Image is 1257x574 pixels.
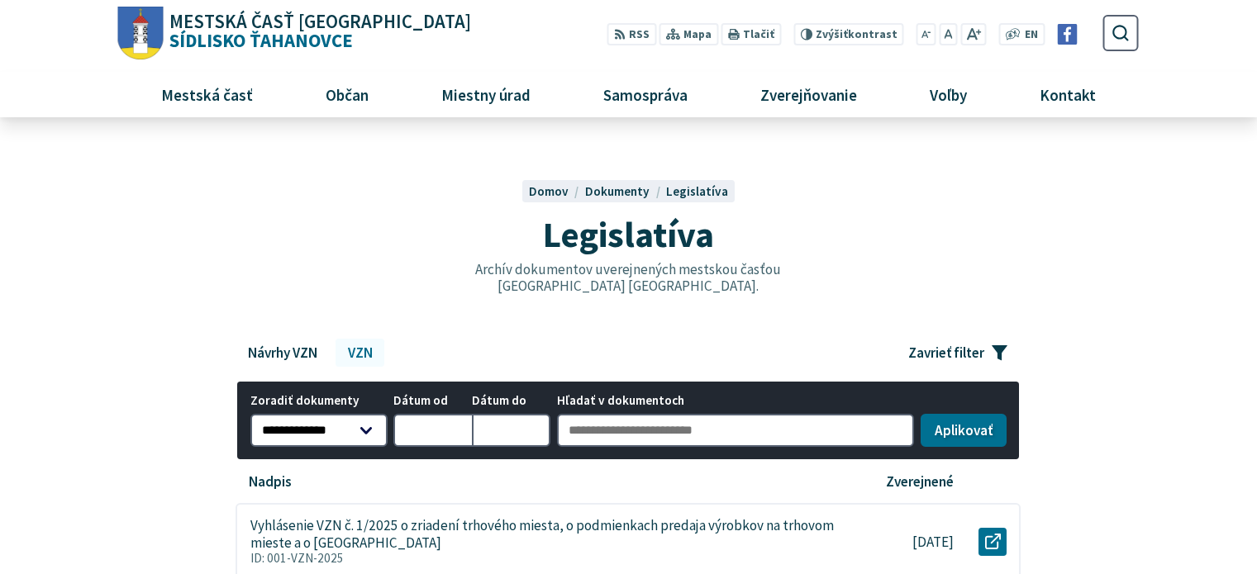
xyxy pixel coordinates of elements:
[1010,72,1126,116] a: Kontakt
[393,414,472,447] input: Dátum od
[295,72,398,116] a: Občan
[917,23,936,45] button: Zmenšiť veľkosť písma
[924,72,974,116] span: Voľby
[1021,26,1043,44] a: EN
[118,7,164,60] img: Prejsť na domovskú stránku
[250,394,388,408] span: Zoradiť dokumenty
[585,183,650,199] span: Dokumenty
[597,72,693,116] span: Samospráva
[921,414,1007,447] button: Aplikovať
[472,394,550,408] span: Dátum do
[629,26,650,44] span: RSS
[411,72,560,116] a: Miestny úrad
[169,12,471,31] span: Mestská časť [GEOGRAPHIC_DATA]
[543,211,714,257] span: Legislatíva
[393,394,472,408] span: Dátum od
[939,23,957,45] button: Nastaviť pôvodnú veľkosť písma
[793,23,903,45] button: Zvýšiťkontrast
[557,414,915,447] input: Hľadať v dokumentoch
[1057,24,1078,45] img: Prejsť na Facebook stránku
[908,344,984,362] span: Zavrieť filter
[900,72,998,116] a: Voľby
[683,26,712,44] span: Mapa
[721,23,781,45] button: Tlačiť
[607,23,656,45] a: RSS
[912,534,954,551] p: [DATE]
[164,12,472,50] span: Sídlisko Ťahanovce
[336,339,384,367] a: VZN
[250,551,836,566] p: ID: 001-VZN-2025
[435,72,536,116] span: Miestny úrad
[557,394,915,408] span: Hľadať v dokumentoch
[896,339,1021,367] button: Zavrieť filter
[585,183,666,199] a: Dokumenty
[1025,26,1038,44] span: EN
[754,72,863,116] span: Zverejňovanie
[131,72,283,116] a: Mestská časť
[249,473,292,491] p: Nadpis
[731,72,888,116] a: Zverejňovanie
[960,23,986,45] button: Zväčšiť veľkosť písma
[472,414,550,447] input: Dátum do
[118,7,471,60] a: Logo Sídlisko Ťahanovce, prejsť na domovskú stránku.
[816,28,898,41] span: kontrast
[236,339,329,367] a: Návrhy VZN
[529,183,585,199] a: Domov
[319,72,374,116] span: Občan
[743,28,774,41] span: Tlačiť
[659,23,718,45] a: Mapa
[440,261,817,295] p: Archív dokumentov uverejnených mestskou časťou [GEOGRAPHIC_DATA] [GEOGRAPHIC_DATA].
[886,473,954,491] p: Zverejnené
[816,27,848,41] span: Zvýšiť
[529,183,569,199] span: Domov
[1034,72,1102,116] span: Kontakt
[155,72,259,116] span: Mestská časť
[250,517,836,551] p: Vyhlásenie VZN č. 1/2025 o zriadení trhového miesta, o podmienkach predaja výrobkov na trhovom mi...
[250,414,388,447] select: Zoradiť dokumenty
[666,183,728,199] a: Legislatíva
[574,72,718,116] a: Samospráva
